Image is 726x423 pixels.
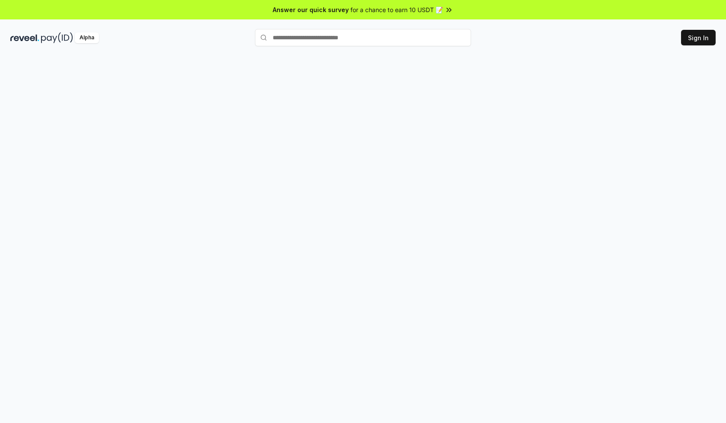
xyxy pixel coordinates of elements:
[273,5,349,14] span: Answer our quick survey
[75,32,99,43] div: Alpha
[10,32,39,43] img: reveel_dark
[41,32,73,43] img: pay_id
[681,30,716,45] button: Sign In
[350,5,443,14] span: for a chance to earn 10 USDT 📝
